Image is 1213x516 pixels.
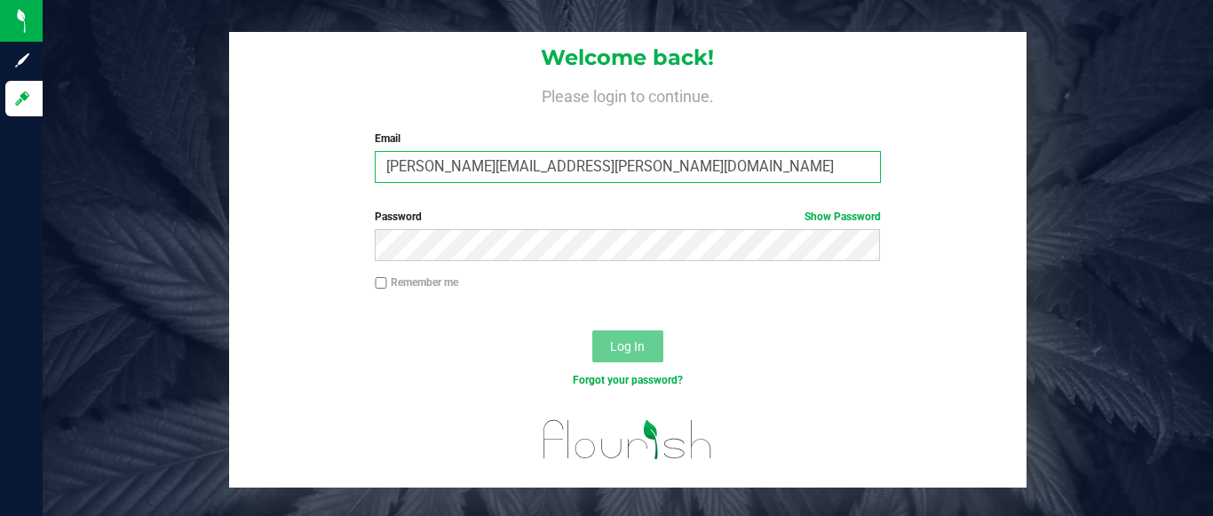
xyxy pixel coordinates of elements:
input: Remember me [375,277,387,290]
h1: Welcome back! [229,46,1027,69]
inline-svg: Sign up [13,52,31,69]
inline-svg: Log in [13,90,31,107]
button: Log In [592,330,663,362]
span: Log In [610,339,645,353]
label: Remember me [375,274,458,290]
img: flourish_logo.svg [528,408,728,472]
h4: Please login to continue. [229,84,1027,106]
a: Forgot your password? [573,374,683,386]
label: Email [375,131,880,147]
span: Password [375,210,422,223]
a: Show Password [805,210,881,223]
